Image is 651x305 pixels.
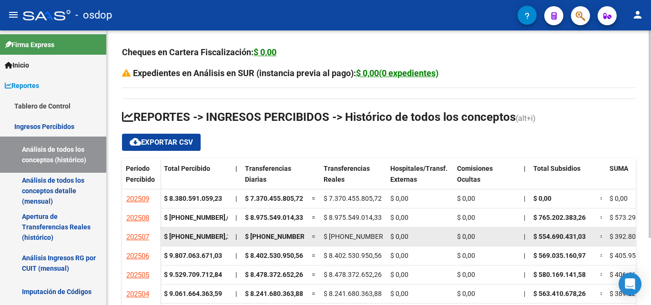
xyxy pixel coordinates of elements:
[324,195,382,202] span: $ 7.370.455.805,72
[5,80,39,91] span: Reportes
[235,165,237,172] span: |
[324,233,394,240] span: $ [PHONE_NUMBER],42
[533,290,586,297] span: $ 563.410.678,26
[122,134,201,151] button: Exportar CSV
[533,252,586,259] span: $ 569.035.160,97
[610,165,628,172] span: SUMA
[245,252,303,259] span: $ 8.402.530.950,56
[235,195,237,202] span: |
[524,252,525,259] span: |
[533,165,580,172] span: Total Subsidios
[524,290,525,297] span: |
[390,252,408,259] span: $ 0,00
[457,271,475,278] span: $ 0,00
[524,195,525,202] span: |
[324,214,382,221] span: $ 8.975.549.014,33
[126,271,149,279] span: 202505
[533,233,586,240] span: $ 554.690.431,03
[164,252,222,259] strong: $ 9.807.063.671,03
[524,233,525,240] span: |
[632,9,643,20] mat-icon: person
[235,271,237,278] span: |
[600,252,604,259] span: =
[133,68,438,78] strong: Expedientes en Análisis en SUR (instancia previa al pago):
[524,214,525,221] span: |
[164,271,222,278] strong: $ 9.529.709.712,84
[457,195,475,202] span: $ 0,00
[245,165,291,183] span: Transferencias Diarias
[75,5,112,26] span: - osdop
[126,165,155,183] span: Período Percibido
[453,158,520,198] datatable-header-cell: Comisiones Ocultas
[122,158,160,198] datatable-header-cell: Período Percibido
[5,60,29,70] span: Inicio
[390,233,408,240] span: $ 0,00
[324,252,382,259] span: $ 8.402.530.950,56
[324,290,382,297] span: $ 8.241.680.363,88
[529,158,596,198] datatable-header-cell: Total Subsidios
[610,195,628,202] span: $ 0,00
[324,165,370,183] span: Transferencias Reales
[122,110,516,124] span: REPORTES -> INGRESOS PERCIBIDOS -> Histórico de todos los conceptos
[312,290,315,297] span: =
[320,158,387,198] datatable-header-cell: Transferencias Reales
[457,165,493,183] span: Comisiones Ocultas
[245,271,303,278] span: $ 8.478.372.652,26
[130,138,193,147] span: Exportar CSV
[356,67,438,80] div: $ 0,00(0 expedientes)
[312,214,315,221] span: =
[390,271,408,278] span: $ 0,00
[235,290,237,297] span: |
[516,114,536,123] span: (alt+i)
[164,195,222,202] strong: $ 8.380.591.059,23
[160,158,232,198] datatable-header-cell: Total Percibido
[164,165,210,172] span: Total Percibido
[390,214,408,221] span: $ 0,00
[245,195,303,202] span: $ 7.370.455.805,72
[312,252,315,259] span: =
[126,214,149,222] span: 202508
[235,252,237,259] span: |
[524,165,526,172] span: |
[457,290,475,297] span: $ 0,00
[600,195,604,202] span: =
[126,290,149,298] span: 202504
[457,252,475,259] span: $ 0,00
[130,136,141,148] mat-icon: cloud_download
[5,39,54,50] span: Firma Express
[245,214,303,221] span: $ 8.975.549.014,33
[312,271,315,278] span: =
[312,195,315,202] span: =
[235,233,237,240] span: |
[122,47,276,57] strong: Cheques en Cartera Fiscalización:
[387,158,453,198] datatable-header-cell: Hospitales/Transf. Externas
[457,233,475,240] span: $ 0,00
[164,214,234,221] strong: $ [PHONE_NUMBER],67
[390,290,408,297] span: $ 0,00
[619,273,641,295] div: Open Intercom Messenger
[126,233,149,241] span: 202507
[533,271,586,278] span: $ 580.169.141,58
[8,9,19,20] mat-icon: menu
[232,158,241,198] datatable-header-cell: |
[600,233,604,240] span: =
[324,271,382,278] span: $ 8.478.372.652,26
[164,233,234,240] strong: $ [PHONE_NUMBER],22
[533,195,551,202] span: $ 0,00
[390,195,408,202] span: $ 0,00
[533,214,586,221] span: $ 765.202.383,26
[312,233,315,240] span: =
[600,214,604,221] span: =
[520,158,529,198] datatable-header-cell: |
[235,214,237,221] span: |
[241,158,308,198] datatable-header-cell: Transferencias Diarias
[126,252,149,260] span: 202506
[245,233,315,240] span: $ [PHONE_NUMBER],42
[126,195,149,203] span: 202509
[457,214,475,221] span: $ 0,00
[390,165,448,183] span: Hospitales/Transf. Externas
[600,290,604,297] span: =
[524,271,525,278] span: |
[245,290,303,297] span: $ 8.241.680.363,88
[600,271,604,278] span: =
